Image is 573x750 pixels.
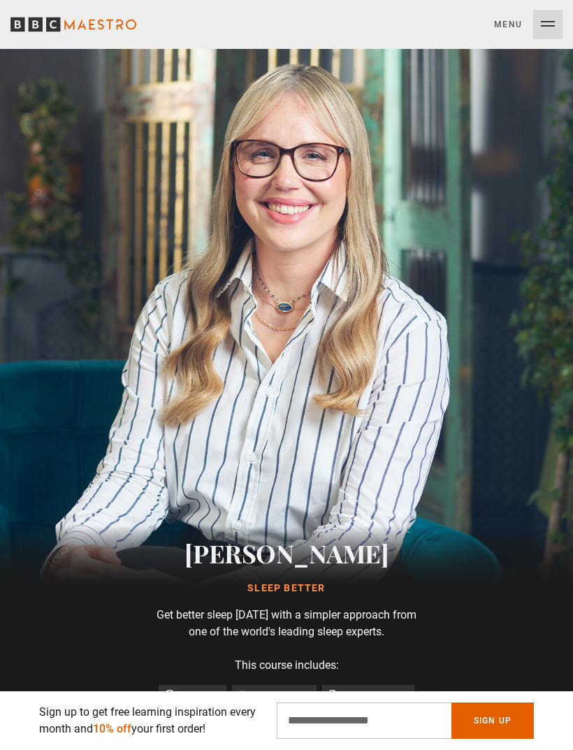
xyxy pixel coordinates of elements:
button: Sign Up [451,702,534,739]
h1: Sleep Better [74,582,499,596]
p: Sign up to get free learning inspiration every month and your first order! [39,704,260,737]
p: 21 lessons [254,688,311,702]
h2: [PERSON_NAME] [74,535,499,570]
svg: BBC Maestro [10,14,136,35]
p: 17 exercises [344,688,409,702]
p: 3 hours [181,688,221,702]
p: Get better sleep [DATE] with a simpler approach from one of the world's leading sleep experts. [147,607,426,640]
p: This course includes: [147,657,426,674]
span: 10% off [93,722,131,735]
button: Toggle navigation [494,10,563,39]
